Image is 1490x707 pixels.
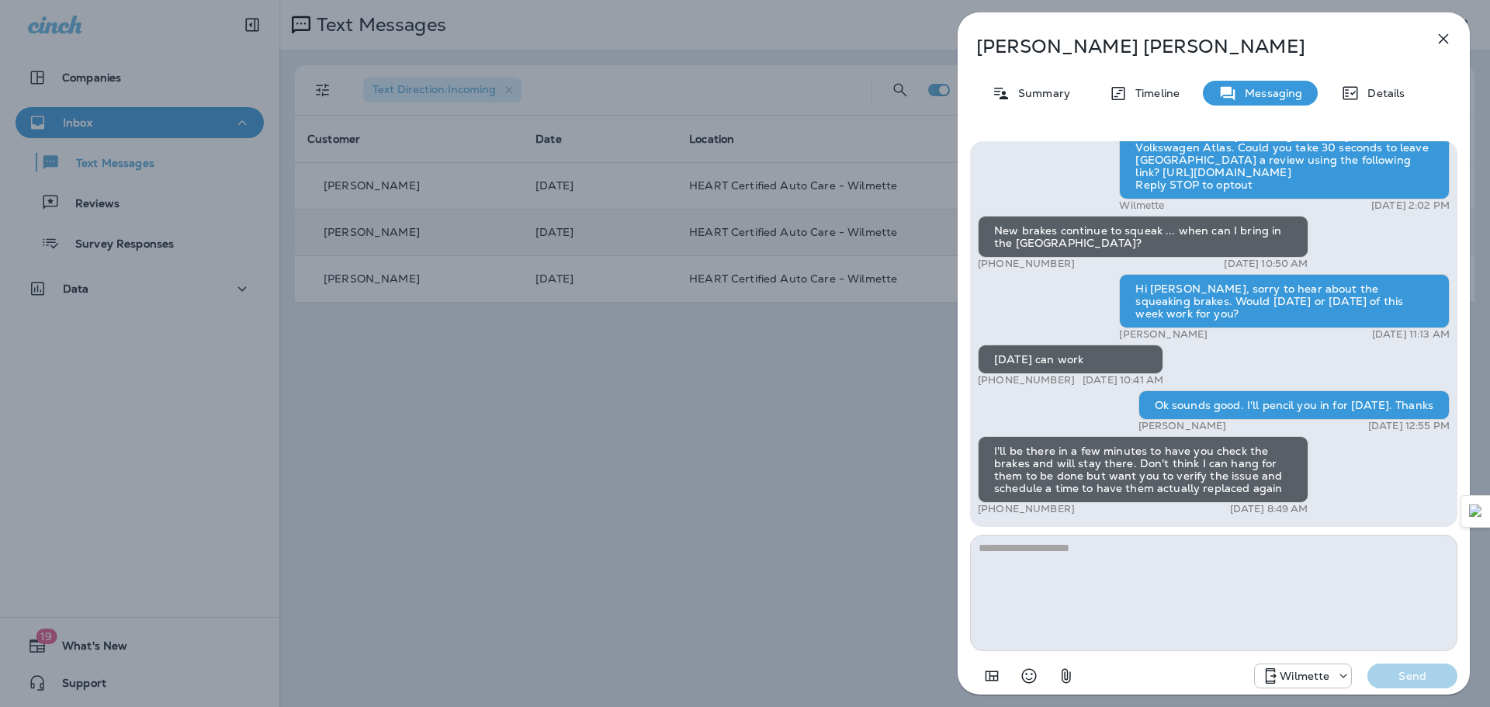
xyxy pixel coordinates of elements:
[1230,503,1308,515] p: [DATE] 8:49 AM
[1119,108,1450,199] div: Hi [PERSON_NAME], this is HEART Certified Auto Care - Wilmette, thank you letting us serve your V...
[1138,420,1227,432] p: [PERSON_NAME]
[1119,274,1450,328] div: Hi [PERSON_NAME], sorry to hear about the squeaking brakes. Would [DATE] or [DATE] of this week w...
[1010,87,1070,99] p: Summary
[1128,87,1180,99] p: Timeline
[1368,420,1450,432] p: [DATE] 12:55 PM
[978,216,1308,258] div: New brakes continue to squeak ... when can I bring in the [GEOGRAPHIC_DATA]?
[1237,87,1302,99] p: Messaging
[978,503,1075,515] p: [PHONE_NUMBER]
[1280,670,1329,682] p: Wilmette
[978,436,1308,503] div: I'll be there in a few minutes to have you check the brakes and will stay there. Don't think I ca...
[1360,87,1405,99] p: Details
[1119,328,1208,341] p: [PERSON_NAME]
[1371,199,1450,212] p: [DATE] 2:02 PM
[976,36,1400,57] p: [PERSON_NAME] [PERSON_NAME]
[978,258,1075,270] p: [PHONE_NUMBER]
[978,345,1163,374] div: [DATE] can work
[1014,660,1045,691] button: Select an emoji
[1372,328,1450,341] p: [DATE] 11:13 AM
[1469,504,1483,518] img: Detect Auto
[1255,667,1351,685] div: +1 (847) 865-9557
[978,374,1075,386] p: [PHONE_NUMBER]
[1083,374,1163,386] p: [DATE] 10:41 AM
[1119,199,1164,212] p: Wilmette
[1224,258,1308,270] p: [DATE] 10:50 AM
[1138,390,1450,420] div: Ok sounds good. I'll pencil you in for [DATE]. Thanks
[976,660,1007,691] button: Add in a premade template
